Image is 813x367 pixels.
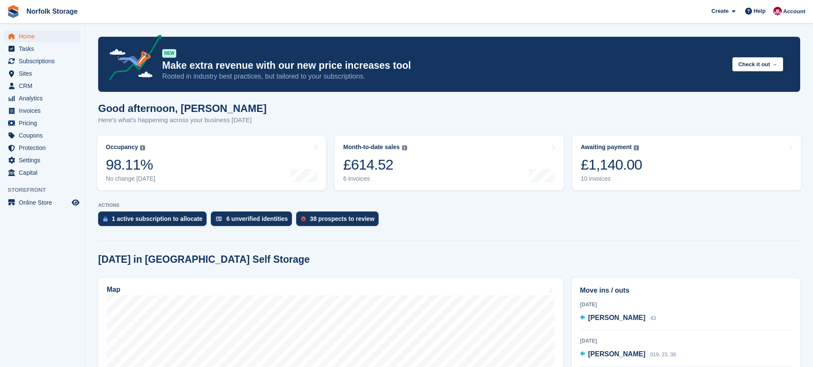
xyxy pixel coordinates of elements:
[754,7,766,15] span: Help
[4,167,81,179] a: menu
[19,197,70,208] span: Online Store
[103,216,108,222] img: active_subscription_to_allocate_icon-d502201f5373d7db506a760aba3b589e785aa758c864c3986d89f69b8ff3...
[4,117,81,129] a: menu
[162,72,726,81] p: Rooted in industry best practices, but tailored to your subscriptions.
[580,301,792,308] div: [DATE]
[4,197,81,208] a: menu
[310,215,374,222] div: 38 prospects to review
[19,154,70,166] span: Settings
[783,7,805,16] span: Account
[112,215,202,222] div: 1 active subscription to allocate
[343,144,399,151] div: Month-to-date sales
[162,49,176,58] div: NEW
[19,80,70,92] span: CRM
[162,59,726,72] p: Make extra revenue with our new price increases tool
[98,211,211,230] a: 1 active subscription to allocate
[4,80,81,92] a: menu
[19,142,70,154] span: Protection
[98,103,267,114] h1: Good afternoon, [PERSON_NAME]
[8,186,85,194] span: Storefront
[106,175,155,182] div: No change [DATE]
[588,350,645,358] span: [PERSON_NAME]
[773,7,782,15] img: Sharon McCrory
[97,136,326,190] a: Occupancy 98.11% No change [DATE]
[711,7,728,15] span: Create
[211,211,296,230] a: 6 unverified identities
[98,254,310,265] h2: [DATE] in [GEOGRAPHIC_DATA] Self Storage
[732,57,783,71] button: Check it out →
[296,211,383,230] a: 38 prospects to review
[581,144,632,151] div: Awaiting payment
[106,156,155,173] div: 98.11%
[580,285,792,296] h2: Move ins / outs
[98,203,800,208] p: ACTIONS
[7,5,20,18] img: stora-icon-8386f47178a22dfd0bd8f6a31ec36ba5ce8667c1dd55bd0f319d3a0aa187defe.svg
[102,35,162,83] img: price-adjustments-announcement-icon-8257ccfd72463d97f412b2fc003d46551f7dbcb40ab6d574587a9cd5c0d94...
[581,156,642,173] div: £1,140.00
[581,175,642,182] div: 10 invoices
[402,145,407,150] img: icon-info-grey-7440780725fd019a000dd9b08b2336e03edf1995a4989e88bcd33f0948082b44.svg
[216,216,222,221] img: verify_identity-adf6edd0f0f0b5bbfe63781bf79b02c33cf7c696d77639b501bdc392416b5a36.svg
[106,144,138,151] div: Occupancy
[4,154,81,166] a: menu
[4,92,81,104] a: menu
[19,92,70,104] span: Analytics
[580,337,792,345] div: [DATE]
[650,352,676,358] span: 019, 23, 39
[572,136,801,190] a: Awaiting payment £1,140.00 10 invoices
[19,105,70,117] span: Invoices
[98,115,267,125] p: Here's what's happening across your business [DATE]
[580,349,676,360] a: [PERSON_NAME] 019, 23, 39
[19,30,70,42] span: Home
[588,314,645,321] span: [PERSON_NAME]
[335,136,563,190] a: Month-to-date sales £614.52 6 invoices
[4,129,81,141] a: menu
[343,156,407,173] div: £614.52
[4,55,81,67] a: menu
[19,129,70,141] span: Coupons
[4,30,81,42] a: menu
[226,215,288,222] div: 6 unverified identities
[19,167,70,179] span: Capital
[301,216,306,221] img: prospect-51fa495bee0391a8d652442698ab0144808aea92771e9ea1ae160a38d050c398.svg
[23,4,81,18] a: Norfolk Storage
[4,68,81,79] a: menu
[107,286,120,294] h2: Map
[19,68,70,79] span: Sites
[4,142,81,154] a: menu
[650,315,656,321] span: 43
[580,313,656,324] a: [PERSON_NAME] 43
[19,117,70,129] span: Pricing
[140,145,145,150] img: icon-info-grey-7440780725fd019a000dd9b08b2336e03edf1995a4989e88bcd33f0948082b44.svg
[343,175,407,182] div: 6 invoices
[4,105,81,117] a: menu
[4,43,81,55] a: menu
[70,197,81,208] a: Preview store
[19,43,70,55] span: Tasks
[19,55,70,67] span: Subscriptions
[634,145,639,150] img: icon-info-grey-7440780725fd019a000dd9b08b2336e03edf1995a4989e88bcd33f0948082b44.svg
